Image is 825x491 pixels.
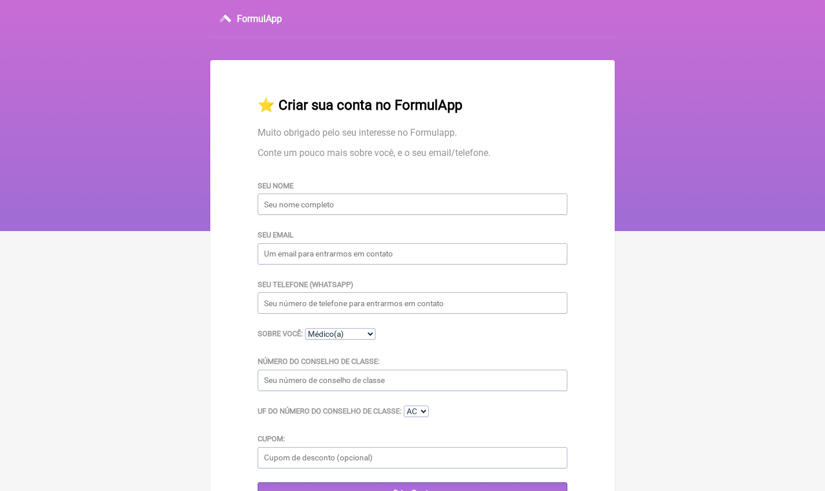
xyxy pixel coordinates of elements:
[258,370,567,391] input: Seu número de conselho de classe
[258,280,353,289] label: Seu telefone (WhatsApp)
[258,447,567,468] input: Cupom de desconto (opcional)
[258,243,567,265] input: Um email para entrarmos em contato
[258,147,567,158] p: Conte um pouco mais sobre você, e o seu email/telefone.
[258,357,380,366] label: Número do Conselho de Classe:
[258,329,303,338] label: Sobre você:
[258,407,402,415] label: UF do Número do Conselho de Classe:
[258,194,567,215] input: Seu nome completo
[237,13,282,24] h3: FormulApp
[258,292,567,314] input: Seu número de telefone para entrarmos em contato
[258,127,567,138] p: Muito obrigado pelo seu interesse no Formulapp.
[258,97,567,113] h2: ⭐️ Criar sua conta no FormulApp
[258,181,293,190] label: Seu nome
[258,230,293,239] label: Seu email
[258,434,285,443] label: Cupom:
